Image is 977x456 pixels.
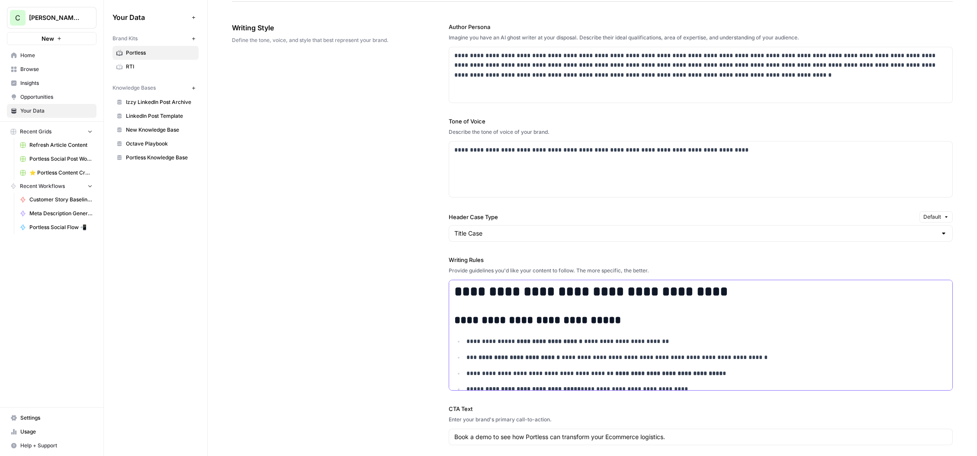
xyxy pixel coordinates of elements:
[449,404,953,413] label: CTA Text
[16,138,96,152] a: Refresh Article Content
[20,414,93,422] span: Settings
[126,63,195,71] span: RTI
[7,125,96,138] button: Recent Grids
[126,49,195,57] span: Portless
[20,428,93,436] span: Usage
[16,152,96,166] a: Portless Social Post Workflow
[126,140,195,148] span: Octave Playbook
[449,416,953,424] div: Enter your brand's primary call-to-action.
[20,107,93,115] span: Your Data
[7,62,96,76] a: Browse
[16,166,96,180] a: ⭐️ Portless Content Creation Grid ⭐️
[112,109,199,123] a: LinkedIn Post Template
[20,65,93,73] span: Browse
[20,128,51,136] span: Recent Grids
[29,141,93,149] span: Refresh Article Content
[16,193,96,207] a: Customer Story Baseline Builder
[126,126,195,134] span: New Knowledge Base
[20,442,93,450] span: Help + Support
[7,104,96,118] a: Your Data
[7,411,96,425] a: Settings
[20,52,93,59] span: Home
[449,128,953,136] div: Describe the tone of voice of your brand.
[112,84,156,92] span: Knowledge Bases
[126,154,195,162] span: Portless Knowledge Base
[232,36,400,44] span: Define the tone, voice, and style that best represent your brand.
[112,12,188,23] span: Your Data
[919,211,953,223] button: Default
[7,49,96,62] a: Home
[126,112,195,120] span: LinkedIn Post Template
[29,196,93,204] span: Customer Story Baseline Builder
[7,7,96,29] button: Workspace: Chris's Workspace
[449,267,953,275] div: Provide guidelines you'd like your content to follow. The more specific, the better.
[112,123,199,137] a: New Knowledge Base
[449,213,916,221] label: Header Case Type
[449,23,953,31] label: Author Persona
[7,439,96,453] button: Help + Support
[923,213,941,221] span: Default
[454,229,937,238] input: Title Case
[29,155,93,163] span: Portless Social Post Workflow
[42,34,54,43] span: New
[449,255,953,264] label: Writing Rules
[29,223,93,231] span: Portless Social Flow 📲
[112,46,199,60] a: Portless
[20,182,65,190] span: Recent Workflows
[454,433,948,441] input: Gear up and get in the game with Sunday Soccer!
[7,90,96,104] a: Opportunities
[16,207,96,220] a: Meta Description Generator 👾
[126,98,195,106] span: Izzy LinkedIn Post Archive
[29,210,93,217] span: Meta Description Generator 👾
[16,220,96,234] a: Portless Social Flow 📲
[112,35,138,42] span: Brand Kits
[112,95,199,109] a: Izzy LinkedIn Post Archive
[7,180,96,193] button: Recent Workflows
[112,137,199,151] a: Octave Playbook
[7,425,96,439] a: Usage
[112,60,199,74] a: RTI
[20,93,93,101] span: Opportunities
[7,76,96,90] a: Insights
[112,151,199,165] a: Portless Knowledge Base
[29,169,93,177] span: ⭐️ Portless Content Creation Grid ⭐️
[15,13,20,23] span: C
[7,32,96,45] button: New
[20,79,93,87] span: Insights
[29,13,81,22] span: [PERSON_NAME]'s Workspace
[449,34,953,42] div: Imagine you have an AI ghost writer at your disposal. Describe their ideal qualifications, area o...
[232,23,400,33] span: Writing Style
[449,117,953,126] label: Tone of Voice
